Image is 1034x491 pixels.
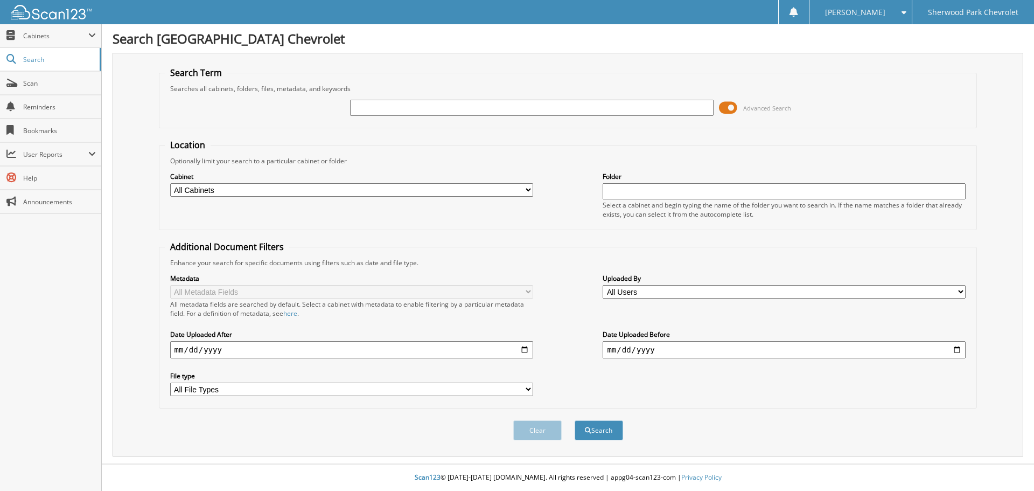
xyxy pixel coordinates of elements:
label: Metadata [170,274,533,283]
span: Scan [23,79,96,88]
label: Uploaded By [603,274,966,283]
span: [PERSON_NAME] [825,9,885,16]
div: All metadata fields are searched by default. Select a cabinet with metadata to enable filtering b... [170,300,533,318]
div: Optionally limit your search to a particular cabinet or folder [165,156,972,165]
span: User Reports [23,150,88,159]
span: Help [23,174,96,183]
label: Folder [603,172,966,181]
span: Cabinets [23,31,88,40]
legend: Search Term [165,67,227,79]
span: Search [23,55,94,64]
img: scan123-logo-white.svg [11,5,92,19]
label: Date Uploaded Before [603,330,966,339]
span: Announcements [23,197,96,206]
span: Reminders [23,102,96,112]
div: Select a cabinet and begin typing the name of the folder you want to search in. If the name match... [603,200,966,219]
a: here [283,309,297,318]
input: end [603,341,966,358]
h1: Search [GEOGRAPHIC_DATA] Chevrolet [113,30,1023,47]
span: Scan123 [415,473,441,482]
label: File type [170,371,533,381]
button: Clear [513,420,562,440]
button: Search [575,420,623,440]
span: Sherwood Park Chevrolet [928,9,1018,16]
div: Enhance your search for specific documents using filters such as date and file type. [165,258,972,267]
label: Date Uploaded After [170,330,533,339]
label: Cabinet [170,172,533,181]
a: Privacy Policy [681,473,722,482]
input: start [170,341,533,358]
span: Advanced Search [743,104,791,112]
legend: Location [165,139,211,151]
legend: Additional Document Filters [165,241,289,253]
div: Searches all cabinets, folders, files, metadata, and keywords [165,84,972,93]
div: © [DATE]-[DATE] [DOMAIN_NAME]. All rights reserved | appg04-scan123-com | [102,465,1034,491]
span: Bookmarks [23,126,96,135]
